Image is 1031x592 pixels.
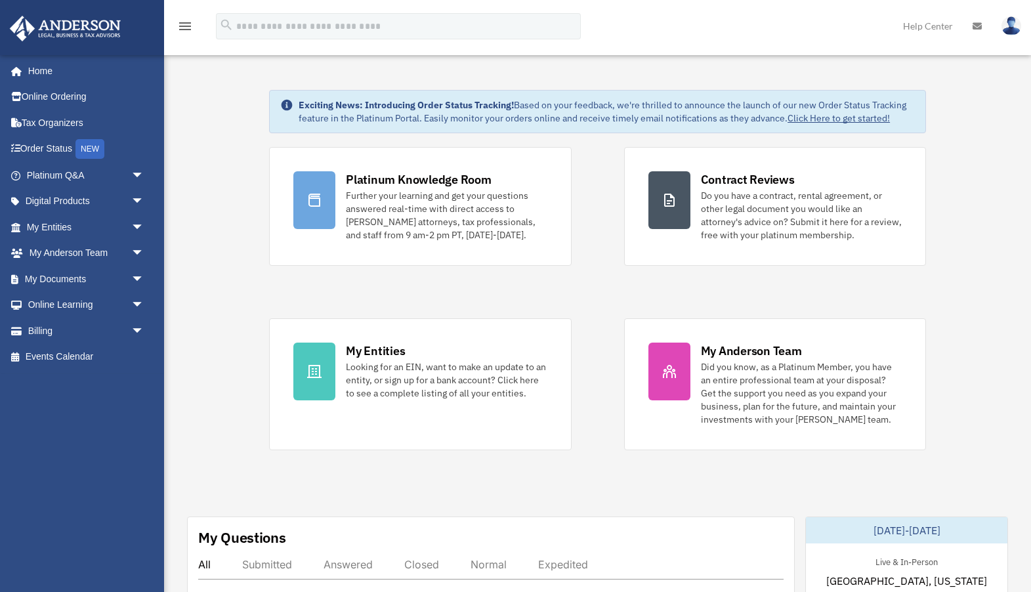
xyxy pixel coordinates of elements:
[9,292,164,318] a: Online Learningarrow_drop_down
[9,214,164,240] a: My Entitiesarrow_drop_down
[806,517,1007,543] div: [DATE]-[DATE]
[242,558,292,571] div: Submitted
[131,292,158,319] span: arrow_drop_down
[826,573,987,589] span: [GEOGRAPHIC_DATA], [US_STATE]
[131,266,158,293] span: arrow_drop_down
[6,16,125,41] img: Anderson Advisors Platinum Portal
[131,240,158,267] span: arrow_drop_down
[624,147,926,266] a: Contract Reviews Do you have a contract, rental agreement, or other legal document you would like...
[346,171,492,188] div: Platinum Knowledge Room
[346,189,547,242] div: Further your learning and get your questions answered real-time with direct access to [PERSON_NAM...
[9,266,164,292] a: My Documentsarrow_drop_down
[131,318,158,345] span: arrow_drop_down
[701,171,795,188] div: Contract Reviews
[9,318,164,344] a: Billingarrow_drop_down
[131,214,158,241] span: arrow_drop_down
[538,558,588,571] div: Expedited
[9,240,164,266] a: My Anderson Teamarrow_drop_down
[404,558,439,571] div: Closed
[9,58,158,84] a: Home
[269,147,571,266] a: Platinum Knowledge Room Further your learning and get your questions answered real-time with dire...
[865,554,948,568] div: Live & In-Person
[346,360,547,400] div: Looking for an EIN, want to make an update to an entity, or sign up for a bank account? Click her...
[219,18,234,32] i: search
[9,188,164,215] a: Digital Productsarrow_drop_down
[299,99,514,111] strong: Exciting News: Introducing Order Status Tracking!
[269,318,571,450] a: My Entities Looking for an EIN, want to make an update to an entity, or sign up for a bank accoun...
[177,23,193,34] a: menu
[9,344,164,370] a: Events Calendar
[9,136,164,163] a: Order StatusNEW
[9,110,164,136] a: Tax Organizers
[701,189,902,242] div: Do you have a contract, rental agreement, or other legal document you would like an attorney's ad...
[346,343,405,359] div: My Entities
[131,188,158,215] span: arrow_drop_down
[131,162,158,189] span: arrow_drop_down
[9,84,164,110] a: Online Ordering
[788,112,890,124] a: Click Here to get started!
[324,558,373,571] div: Answered
[624,318,926,450] a: My Anderson Team Did you know, as a Platinum Member, you have an entire professional team at your...
[9,162,164,188] a: Platinum Q&Aarrow_drop_down
[299,98,915,125] div: Based on your feedback, we're thrilled to announce the launch of our new Order Status Tracking fe...
[198,558,211,571] div: All
[75,139,104,159] div: NEW
[1001,16,1021,35] img: User Pic
[701,343,802,359] div: My Anderson Team
[198,528,286,547] div: My Questions
[177,18,193,34] i: menu
[701,360,902,426] div: Did you know, as a Platinum Member, you have an entire professional team at your disposal? Get th...
[471,558,507,571] div: Normal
